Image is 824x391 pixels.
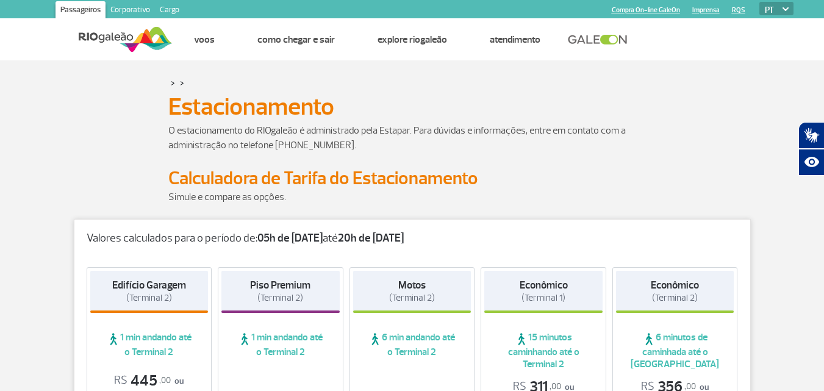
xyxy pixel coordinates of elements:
[651,279,699,292] strong: Econômico
[168,96,656,117] h1: Estacionamento
[106,1,155,21] a: Corporativo
[798,122,824,176] div: Plugin de acessibilidade da Hand Talk.
[490,34,540,46] a: Atendimento
[56,1,106,21] a: Passageiros
[257,292,303,304] span: (Terminal 2)
[520,279,568,292] strong: Econômico
[180,76,184,90] a: >
[155,1,184,21] a: Cargo
[257,231,323,245] strong: 05h de [DATE]
[194,34,215,46] a: Voos
[171,76,175,90] a: >
[692,6,720,14] a: Imprensa
[257,34,335,46] a: Como chegar e sair
[338,231,404,245] strong: 20h de [DATE]
[87,232,738,245] p: Valores calculados para o período de: até
[90,331,209,358] span: 1 min andando até o Terminal 2
[398,279,426,292] strong: Motos
[114,371,184,390] p: ou
[168,123,656,152] p: O estacionamento do RIOgaleão é administrado pela Estapar. Para dúvidas e informações, entre em c...
[112,279,186,292] strong: Edifício Garagem
[616,331,734,370] span: 6 minutos de caminhada até o [GEOGRAPHIC_DATA]
[221,331,340,358] span: 1 min andando até o Terminal 2
[798,149,824,176] button: Abrir recursos assistivos.
[732,6,745,14] a: RQS
[378,34,447,46] a: Explore RIOgaleão
[250,279,310,292] strong: Piso Premium
[168,190,656,204] p: Simule e compare as opções.
[353,331,471,358] span: 6 min andando até o Terminal 2
[612,6,680,14] a: Compra On-line GaleOn
[168,167,656,190] h2: Calculadora de Tarifa do Estacionamento
[521,292,565,304] span: (Terminal 1)
[652,292,698,304] span: (Terminal 2)
[798,122,824,149] button: Abrir tradutor de língua de sinais.
[389,292,435,304] span: (Terminal 2)
[114,371,171,390] span: 445
[484,331,603,370] span: 15 minutos caminhando até o Terminal 2
[126,292,172,304] span: (Terminal 2)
